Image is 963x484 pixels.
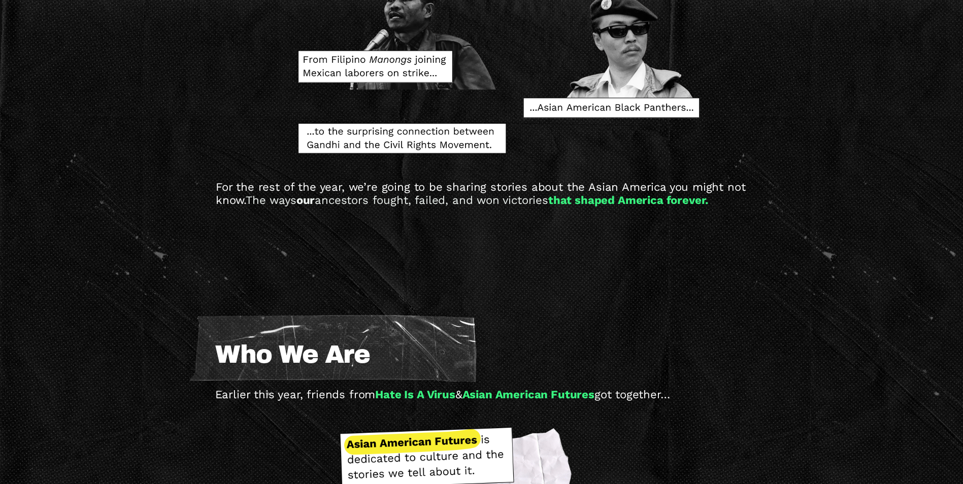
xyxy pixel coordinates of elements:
strong: that shaped America forever. [548,193,708,206]
span: & [455,388,462,401]
span: got together… [594,388,670,401]
strong: Hate Is A Virus [375,388,455,401]
strong: our [296,193,315,206]
p: For the rest of the year, we’re going to be sharing stories about the Asian America you might not... [216,180,747,207]
h2: Who We Are [215,342,748,367]
span: Earlier this year, friends from [215,388,376,401]
span: The ways ancestors fought, failed, and won victories [246,193,548,206]
strong: Asian American Futures [462,388,594,401]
